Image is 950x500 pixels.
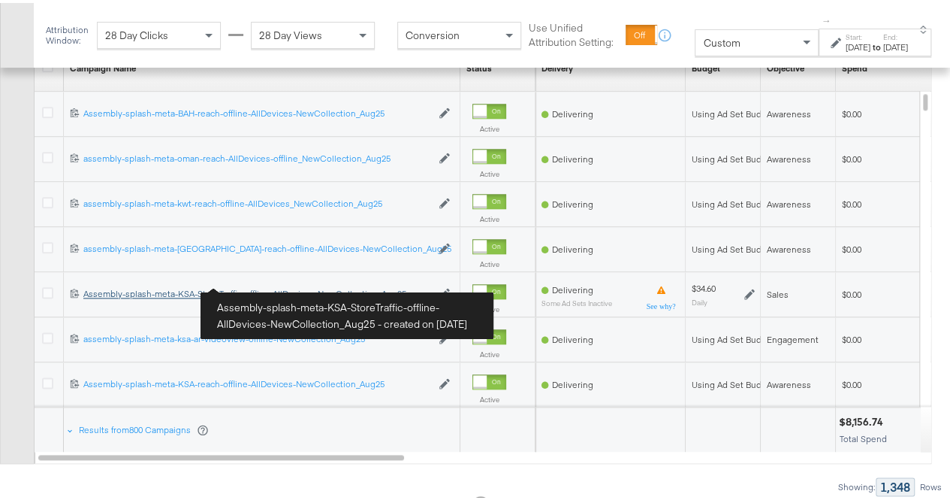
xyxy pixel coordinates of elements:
[83,330,431,342] div: assembly-splash-meta-ksa-ar-videoview-offline-NewCollection_Aug25
[466,59,492,71] a: Shows the current state of your Ad Campaign.
[529,18,620,46] label: Use Unified Attribution Setting:
[767,59,804,71] a: Your campaign's objective.
[472,211,506,221] label: Active
[842,331,948,342] span: $0.00
[552,281,593,292] span: Delivering
[692,376,775,388] div: Using Ad Set Budget
[541,59,573,71] a: Reflects the ability of your Ad Campaign to achieve delivery based on ad states, schedule and bud...
[842,105,948,117] span: $0.00
[767,376,811,387] span: Awareness
[842,241,948,252] span: $0.00
[472,166,506,176] label: Active
[552,241,593,252] span: Delivering
[541,59,573,71] div: Delivery
[876,474,915,493] div: 1,348
[45,22,89,43] div: Attribution Window:
[472,302,506,311] label: Active
[692,295,707,304] sub: Daily
[83,375,431,388] a: Assembly-splash-meta-KSA-reach-offline-AllDevices-NewCollection_Aug25
[846,38,870,50] div: [DATE]
[67,405,212,450] div: Results from800 Campaigns
[552,331,593,342] span: Delivering
[472,347,506,356] label: Active
[820,16,834,21] span: ↑
[919,479,942,489] div: Rows
[83,285,431,298] a: Assembly-splash-meta-KSA-StoreTraffic-offline-AllDevices-NewCollection_Aug25
[883,29,908,39] label: End:
[692,195,775,208] div: Using Ad Set Budget
[692,105,775,117] div: Using Ad Set Budget
[70,59,136,71] a: Your campaign name.
[692,241,775,253] div: Using Ad Set Budget
[767,286,789,297] span: Sales
[83,105,431,117] div: Assembly-splash-meta-BAH-reach-offline-AllDevices-NewCollection_Aug25
[767,195,811,207] span: Awareness
[83,240,431,253] a: assembly-splash-meta-[GEOGRAPHIC_DATA]-reach-offline-AllDevices-NewCollection_Aug25
[767,241,811,252] span: Awareness
[79,421,209,433] div: Results from 800 Campaigns
[842,286,948,297] span: $0.00
[842,195,948,207] span: $0.00
[692,280,716,292] div: $34.60
[83,195,431,208] a: assembly-splash-meta-kwt-reach-offline-AllDevices_NewCollection_Aug25
[842,376,948,387] span: $0.00
[83,375,431,387] div: Assembly-splash-meta-KSA-reach-offline-AllDevices-NewCollection_Aug25
[552,105,593,117] span: Delivering
[406,26,460,39] span: Conversion
[842,150,948,162] span: $0.00
[842,59,867,71] div: Spend
[767,150,811,162] span: Awareness
[839,412,888,426] div: $8,156.74
[883,38,908,50] div: [DATE]
[541,296,612,305] sub: Some Ad Sets Inactive
[692,331,775,343] div: Using Ad Set Budget
[105,26,168,39] span: 28 Day Clicks
[472,121,506,131] label: Active
[552,195,593,207] span: Delivering
[837,479,876,489] div: Showing:
[703,33,740,47] span: Custom
[842,59,867,71] a: The total amount spent to date.
[83,150,431,162] a: assembly-splash-meta-oman-reach-AllDevices-offline_NewCollection_Aug25
[472,256,506,266] label: Active
[552,150,593,162] span: Delivering
[466,59,492,71] div: Status
[552,376,593,387] span: Delivering
[83,105,431,117] a: Assembly-splash-meta-BAH-reach-offline-AllDevices-NewCollection_Aug25
[692,59,720,71] div: Budget
[767,59,804,71] div: Objective
[692,59,720,71] a: The maximum amount you're willing to spend on your ads, on average each day or over the lifetime ...
[70,59,136,71] div: Campaign Name
[472,392,506,402] label: Active
[870,38,883,50] strong: to
[767,105,811,117] span: Awareness
[840,430,887,441] span: Total Spend
[83,285,431,297] div: Assembly-splash-meta-KSA-StoreTraffic-offline-AllDevices-NewCollection_Aug25
[767,331,819,342] span: Engagement
[692,150,775,162] div: Using Ad Set Budget
[846,29,870,39] label: Start:
[83,330,431,343] a: assembly-splash-meta-ksa-ar-videoview-offline-NewCollection_Aug25
[259,26,322,39] span: 28 Day Views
